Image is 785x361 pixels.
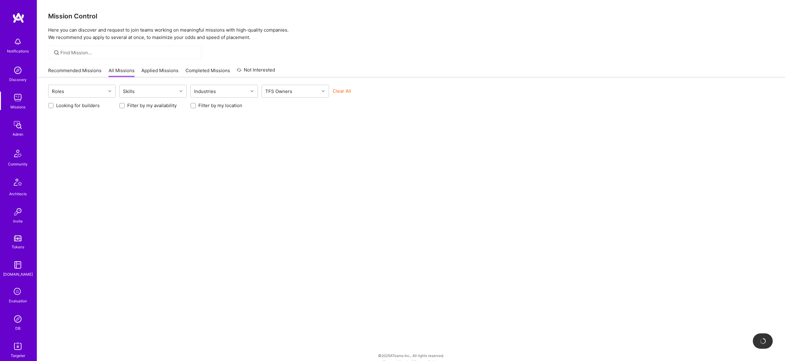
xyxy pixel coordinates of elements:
h3: Mission Control [48,12,774,20]
a: Completed Missions [186,67,230,77]
div: Roles [50,87,66,96]
button: Clear All [333,88,351,94]
img: bell [12,36,24,48]
div: Notifications [7,48,29,54]
div: Invite [13,218,23,224]
a: Recommended Missions [48,67,101,77]
img: discovery [12,64,24,76]
label: Filter by my location [198,102,242,109]
input: Find Mission... [60,49,197,56]
i: icon Chevron [322,90,325,93]
div: Admin [13,131,23,138]
i: icon Chevron [108,90,111,93]
div: Missions [10,104,25,110]
div: Community [8,161,28,167]
img: Architects [10,176,25,191]
i: icon SearchGrey [53,49,60,56]
img: guide book [12,259,24,271]
img: Community [10,146,25,161]
i: icon Chevron [251,90,254,93]
img: Skill Targeter [12,340,24,352]
div: Evaluation [9,298,27,304]
div: TFS Owners [264,87,294,96]
p: Here you can discover and request to join teams working on meaningful missions with high-quality ... [48,26,774,41]
i: icon Chevron [179,90,182,93]
div: DB [15,325,21,332]
img: Admin Search [12,313,24,325]
img: teamwork [12,91,24,104]
img: loading [759,337,767,345]
a: Applied Missions [141,67,178,77]
img: tokens [14,235,21,241]
img: admin teamwork [12,119,24,131]
div: Targeter [11,352,25,359]
div: Skills [121,87,136,96]
a: Not Interested [237,66,275,77]
i: icon SelectionTeam [12,286,24,298]
div: [DOMAIN_NAME] [3,271,33,278]
div: Discovery [9,76,27,83]
label: Filter by my availability [127,102,177,109]
label: Looking for builders [56,102,100,109]
div: Architects [9,191,27,197]
img: logo [12,12,25,23]
div: Tokens [12,244,24,250]
img: Invite [12,206,24,218]
a: All Missions [109,67,135,77]
div: Industries [193,87,217,96]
